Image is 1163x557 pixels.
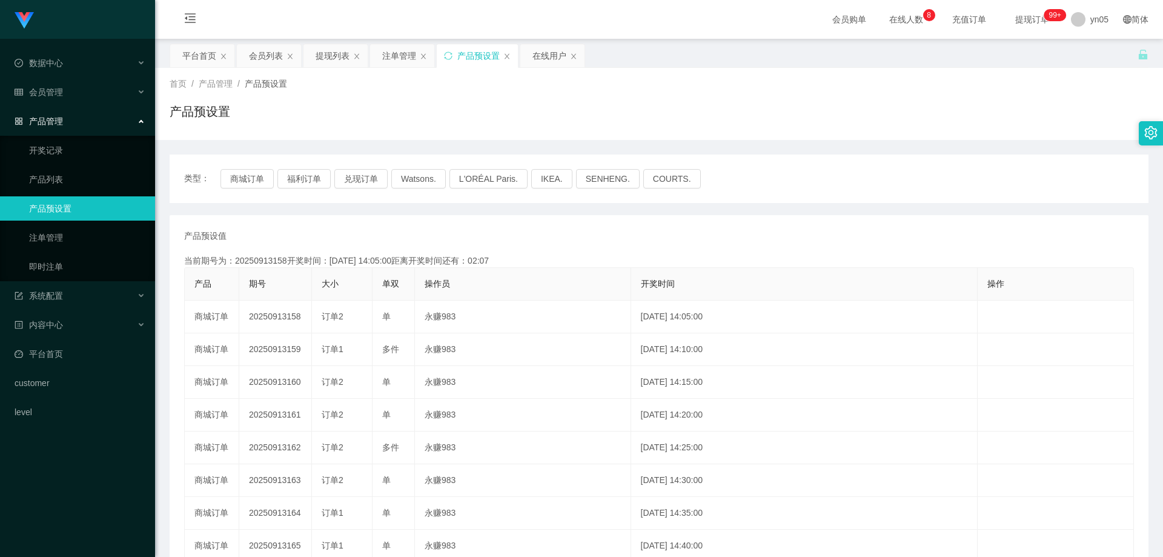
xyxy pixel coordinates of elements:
[415,333,631,366] td: 永赚983
[420,53,427,60] i: 图标: close
[415,301,631,333] td: 永赚983
[245,79,287,88] span: 产品预设置
[1123,15,1132,24] i: 图标: global
[15,117,23,125] i: 图标: appstore-o
[322,279,339,289] span: 大小
[631,301,978,333] td: [DATE] 14:05:00
[322,475,343,485] span: 订单2
[170,1,211,39] i: 图标: menu-fold
[382,508,391,518] span: 单
[15,371,145,395] a: customer
[631,333,978,366] td: [DATE] 14:10:00
[220,169,274,188] button: 商城订单
[185,333,239,366] td: 商城订单
[15,321,23,329] i: 图标: profile
[15,292,23,300] i: 图标: form
[382,344,399,354] span: 多件
[631,366,978,399] td: [DATE] 14:15:00
[182,44,216,67] div: 平台首页
[191,79,194,88] span: /
[382,410,391,419] span: 单
[334,169,388,188] button: 兑现订单
[631,432,978,464] td: [DATE] 14:25:00
[631,464,978,497] td: [DATE] 14:30:00
[15,116,63,126] span: 产品管理
[322,410,343,419] span: 订单2
[15,88,23,96] i: 图标: table
[29,167,145,192] a: 产品列表
[15,58,63,68] span: 数据中心
[322,344,343,354] span: 订单1
[415,366,631,399] td: 永赚983
[382,442,399,452] span: 多件
[15,291,63,301] span: 系统配置
[382,475,391,485] span: 单
[1044,9,1065,21] sup: 285
[425,279,450,289] span: 操作员
[15,87,63,97] span: 会员管理
[382,44,416,67] div: 注单管理
[184,255,1134,267] div: 当前期号为：20250913158开奖时间：[DATE] 14:05:00距离开奖时间还有：02:07
[391,169,446,188] button: Watsons.
[185,497,239,530] td: 商城订单
[1138,49,1148,60] i: 图标: unlock
[15,342,145,366] a: 图标: dashboard平台首页
[382,279,399,289] span: 单双
[322,508,343,518] span: 订单1
[185,432,239,464] td: 商城订单
[883,15,929,24] span: 在线人数
[287,53,294,60] i: 图标: close
[249,44,283,67] div: 会员列表
[185,399,239,432] td: 商城订单
[239,399,312,432] td: 20250913161
[15,59,23,67] i: 图标: check-circle-o
[239,366,312,399] td: 20250913160
[184,169,220,188] span: 类型：
[532,44,566,67] div: 在线用户
[237,79,240,88] span: /
[199,79,233,88] span: 产品管理
[15,12,34,29] img: logo.9652507e.png
[415,432,631,464] td: 永赚983
[531,169,572,188] button: IKEA.
[15,320,63,330] span: 内容中心
[316,44,350,67] div: 提现列表
[570,53,577,60] i: 图标: close
[239,333,312,366] td: 20250913159
[923,9,935,21] sup: 8
[29,255,145,279] a: 即时注单
[239,497,312,530] td: 20250913164
[503,53,511,60] i: 图标: close
[15,400,145,424] a: level
[185,301,239,333] td: 商城订单
[170,102,230,121] h1: 产品预设置
[322,377,343,387] span: 订单2
[631,497,978,530] td: [DATE] 14:35:00
[185,464,239,497] td: 商城订单
[382,541,391,550] span: 单
[382,312,391,321] span: 单
[643,169,701,188] button: COURTS.
[277,169,331,188] button: 福利订单
[29,196,145,221] a: 产品预设置
[170,79,187,88] span: 首页
[631,399,978,432] td: [DATE] 14:20:00
[415,464,631,497] td: 永赚983
[322,541,343,550] span: 订单1
[322,312,343,321] span: 订单2
[239,464,312,497] td: 20250913163
[946,15,992,24] span: 充值订单
[185,366,239,399] td: 商城订单
[641,279,675,289] span: 开奖时间
[1009,15,1055,24] span: 提现订单
[444,52,452,60] i: 图标: sync
[194,279,211,289] span: 产品
[415,497,631,530] td: 永赚983
[184,230,227,242] span: 产品预设值
[29,225,145,250] a: 注单管理
[382,377,391,387] span: 单
[239,432,312,464] td: 20250913162
[1144,126,1158,139] i: 图标: setting
[239,301,312,333] td: 20250913158
[576,169,640,188] button: SENHENG.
